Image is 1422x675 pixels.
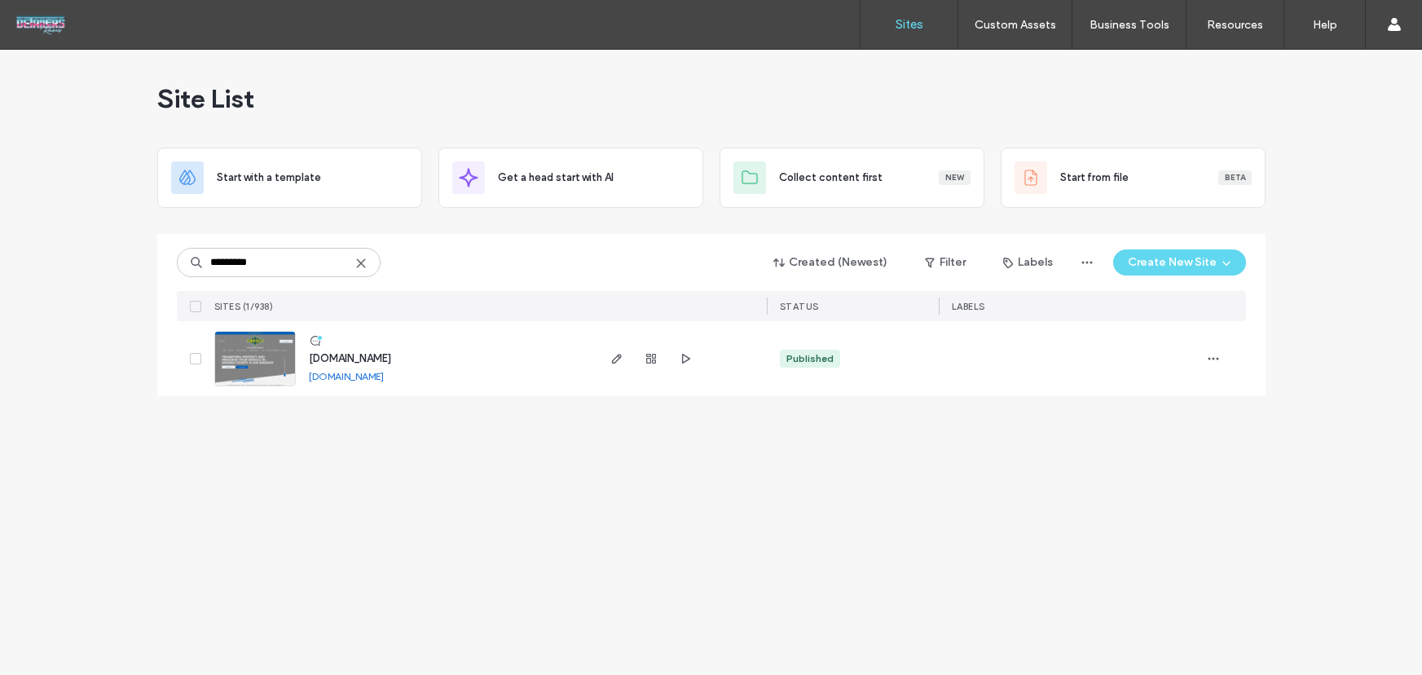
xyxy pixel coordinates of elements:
[952,301,985,312] span: LABELS
[909,249,982,276] button: Filter
[1207,18,1263,32] label: Resources
[1090,18,1169,32] label: Business Tools
[1113,249,1246,276] button: Create New Site
[309,352,391,364] a: [DOMAIN_NAME]
[157,82,254,115] span: Site List
[309,370,384,382] a: [DOMAIN_NAME]
[975,18,1056,32] label: Custom Assets
[780,301,819,312] span: STATUS
[157,148,422,208] div: Start with a template
[759,249,902,276] button: Created (Newest)
[1001,148,1266,208] div: Start from fileBeta
[720,148,984,208] div: Collect content firstNew
[438,148,703,208] div: Get a head start with AI
[217,170,321,186] span: Start with a template
[498,170,614,186] span: Get a head start with AI
[939,170,971,185] div: New
[779,170,883,186] span: Collect content first
[786,351,834,366] div: Published
[988,249,1068,276] button: Labels
[1218,170,1252,185] div: Beta
[214,301,274,312] span: SITES (1/938)
[1060,170,1129,186] span: Start from file
[896,17,923,32] label: Sites
[1313,18,1337,32] label: Help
